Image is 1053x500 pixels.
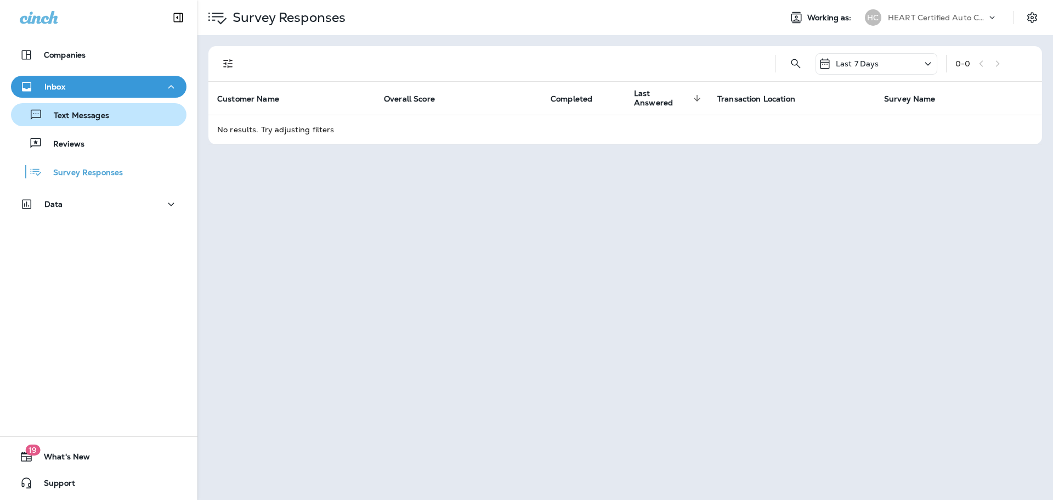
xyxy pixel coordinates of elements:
[11,103,186,126] button: Text Messages
[836,59,879,68] p: Last 7 Days
[551,94,607,104] span: Completed
[163,7,194,29] button: Collapse Sidebar
[42,139,84,150] p: Reviews
[217,53,239,75] button: Filters
[634,89,704,108] span: Last Answered
[33,479,75,492] span: Support
[551,94,592,104] span: Completed
[11,44,186,66] button: Companies
[43,111,109,121] p: Text Messages
[44,200,63,209] p: Data
[1022,8,1042,27] button: Settings
[384,94,435,104] span: Overall Score
[208,115,1042,144] td: No results. Try adjusting filters
[11,132,186,155] button: Reviews
[634,89,690,108] span: Last Answered
[717,94,795,104] span: Transaction Location
[25,445,40,456] span: 19
[888,13,987,22] p: HEART Certified Auto Care
[11,446,186,468] button: 19What's New
[228,9,346,26] p: Survey Responses
[865,9,881,26] div: HC
[44,50,86,59] p: Companies
[42,168,123,178] p: Survey Responses
[717,94,809,104] span: Transaction Location
[11,472,186,494] button: Support
[11,76,186,98] button: Inbox
[785,53,807,75] button: Search Survey Responses
[44,82,65,91] p: Inbox
[807,13,854,23] span: Working as:
[11,193,186,215] button: Data
[217,94,293,104] span: Customer Name
[884,94,936,104] span: Survey Name
[11,160,186,183] button: Survey Responses
[955,59,970,68] div: 0 - 0
[884,94,950,104] span: Survey Name
[33,452,90,465] span: What's New
[384,94,449,104] span: Overall Score
[217,94,279,104] span: Customer Name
